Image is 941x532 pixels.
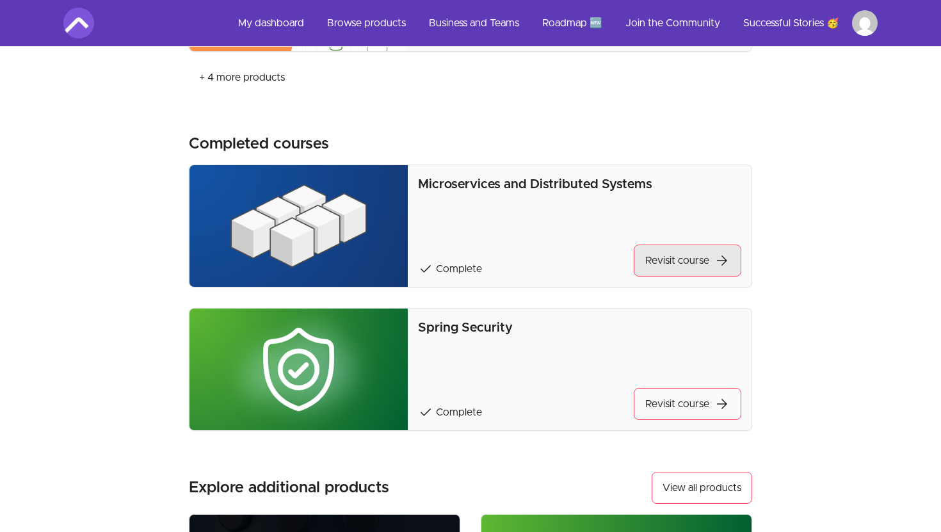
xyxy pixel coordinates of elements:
[652,472,752,504] a: View all products
[714,396,730,412] span: arrow_forward
[419,8,529,38] a: Business and Teams
[418,261,433,277] span: check
[418,405,433,420] span: check
[615,8,730,38] a: Join the Community
[228,8,878,38] nav: Main
[733,8,849,38] a: Successful Stories 🥳
[436,264,482,274] span: Complete
[436,407,482,417] span: Complete
[418,319,741,337] p: Spring Security
[63,8,94,38] img: Amigoscode logo
[189,62,295,93] a: + 4 more products
[228,8,314,38] a: My dashboard
[317,8,416,38] a: Browse products
[714,253,730,268] span: arrow_forward
[634,245,741,277] a: Revisit coursearrow_forward
[532,8,613,38] a: Roadmap 🆕
[418,175,741,193] p: Microservices and Distributed Systems
[189,134,329,154] h3: Completed courses
[189,309,408,430] img: Product image for Spring Security
[189,478,389,498] h3: Explore additional products
[852,10,878,36] img: Profile image for VIJENDRA SINGH
[634,388,741,420] a: Revisit coursearrow_forward
[189,165,408,287] img: Product image for Microservices and Distributed Systems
